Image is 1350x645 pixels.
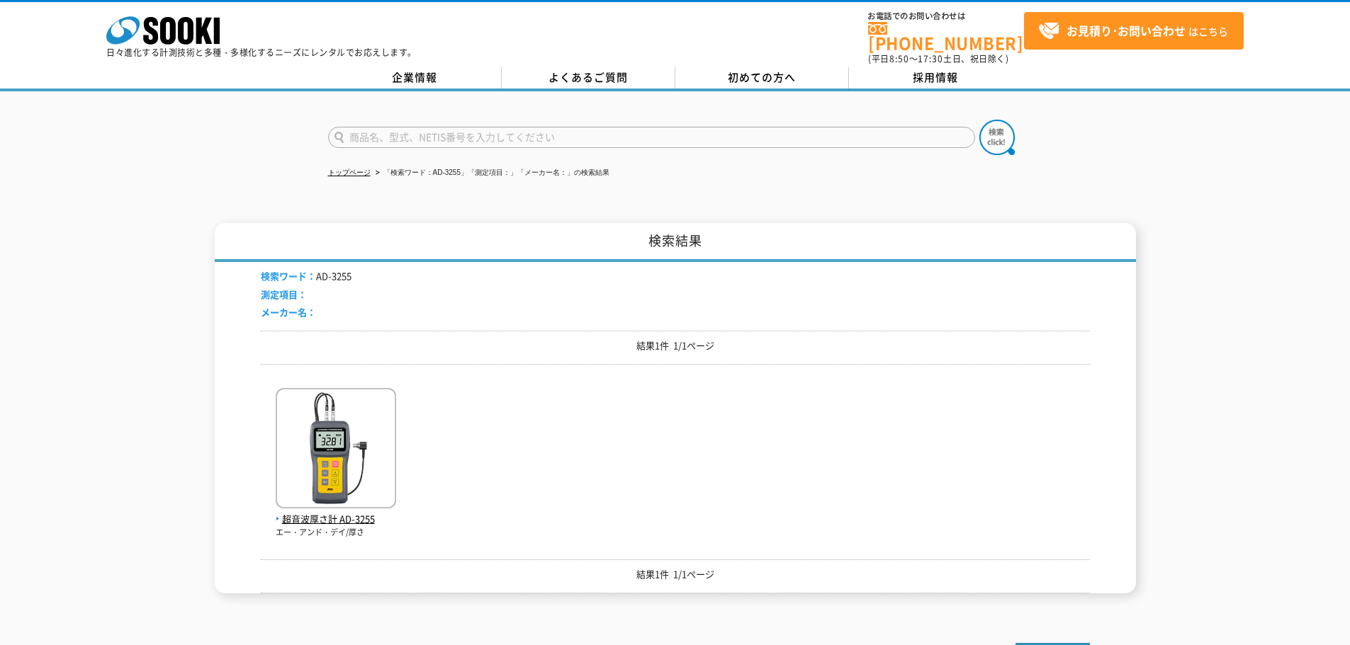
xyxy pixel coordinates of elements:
input: 商品名、型式、NETIS番号を入力してください [328,127,975,148]
span: メーカー名： [261,305,316,319]
a: 超音波厚さ計 AD-3255 [276,497,396,527]
span: 測定項目： [261,287,307,301]
p: 結果1件 1/1ページ [261,567,1090,582]
li: AD-3255 [261,269,351,284]
a: トップページ [328,169,371,176]
span: お電話でのお問い合わせは [868,12,1024,21]
a: 初めての方へ [675,67,849,89]
p: 結果1件 1/1ページ [261,338,1090,353]
a: よくあるご質問 [502,67,675,89]
a: 採用情報 [849,67,1023,89]
img: AD-3255 [276,388,396,512]
span: はこちら [1038,21,1228,42]
p: 日々進化する計測技術と多種・多様化するニーズにレンタルでお応えします。 [106,48,417,57]
p: エー・アンド・デイ/厚さ [276,527,396,539]
h1: 検索結果 [215,223,1136,262]
span: 超音波厚さ計 AD-3255 [276,512,396,527]
li: 「検索ワード：AD-3255」「測定項目：」「メーカー名：」の検索結果 [373,166,609,181]
a: 企業情報 [328,67,502,89]
strong: お見積り･お問い合わせ [1067,22,1186,39]
span: 初めての方へ [728,69,796,85]
a: お見積り･お問い合わせはこちら [1024,12,1244,50]
span: 8:50 [889,52,909,65]
img: btn_search.png [979,120,1015,155]
span: (平日 ～ 土日、祝日除く) [868,52,1008,65]
a: [PHONE_NUMBER] [868,22,1024,51]
span: 17:30 [918,52,943,65]
span: 検索ワード： [261,269,316,282]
